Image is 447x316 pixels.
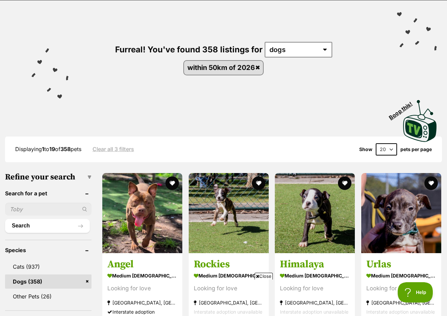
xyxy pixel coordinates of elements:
[189,173,269,253] img: Rockies - Staffordshire Terrier Dog
[366,309,435,315] span: Interstate adoption unavailable
[42,146,44,152] strong: 1
[165,176,179,190] button: favourite
[366,284,436,293] div: Looking for love
[102,173,182,253] img: Angel - American Staffordshire Terrier Dog
[194,258,264,271] h3: Rockies
[338,176,351,190] button: favourite
[255,273,273,279] span: Close
[184,61,263,75] a: within 50km of 2026
[5,289,91,303] a: Other Pets (26)
[400,147,432,152] label: pets per page
[388,96,419,121] span: Boop this!
[60,146,71,152] strong: 358
[49,146,55,152] strong: 19
[5,274,91,289] a: Dogs (358)
[398,282,433,302] iframe: Help Scout Beacon - Open
[1,1,6,6] img: consumer-privacy-logo.png
[107,258,177,271] h3: Angel
[366,271,436,281] strong: medium [DEMOGRAPHIC_DATA] Dog
[275,173,355,253] img: Himalaya - Staffordshire Terrier Dog
[359,147,372,152] span: Show
[101,282,346,313] iframe: Advertisement
[424,176,438,190] button: favourite
[47,0,53,5] img: iconc.png
[403,94,437,143] a: Boop this!
[366,258,436,271] h3: Urlas
[5,203,91,216] input: Toby
[280,258,350,271] h3: Himalaya
[5,219,90,233] button: Search
[107,271,177,281] strong: medium [DEMOGRAPHIC_DATA] Dog
[403,100,437,142] img: PetRescue TV logo
[5,172,91,182] h3: Refine your search
[280,271,350,281] strong: medium [DEMOGRAPHIC_DATA] Dog
[48,1,53,6] img: consumer-privacy-logo.png
[194,271,264,281] strong: medium [DEMOGRAPHIC_DATA] Dog
[361,173,441,253] img: Urlas - Staffordshire Terrier Dog
[115,45,263,54] span: Furreal! You've found 358 listings for
[15,146,81,152] span: Displaying to of pets
[5,247,91,253] header: Species
[47,1,54,6] a: Privacy Notification
[5,260,91,274] a: Cats (937)
[5,190,91,196] header: Search for a pet
[93,146,134,152] a: Clear all 3 filters
[252,176,265,190] button: favourite
[366,298,436,307] strong: [GEOGRAPHIC_DATA], [GEOGRAPHIC_DATA]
